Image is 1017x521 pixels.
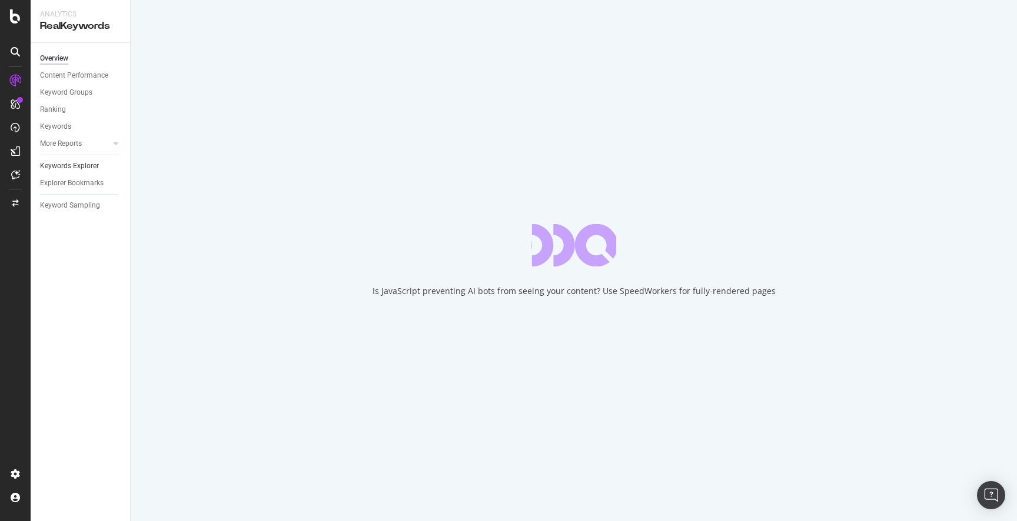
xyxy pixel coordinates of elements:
div: More Reports [40,138,82,150]
a: Content Performance [40,69,122,82]
a: Keywords Explorer [40,160,122,172]
a: Ranking [40,103,122,116]
div: Keyword Groups [40,86,92,99]
div: Keyword Sampling [40,199,100,212]
div: RealKeywords [40,19,121,33]
div: animation [531,224,616,266]
div: Keywords Explorer [40,160,99,172]
div: Content Performance [40,69,108,82]
div: Explorer Bookmarks [40,177,104,189]
a: Explorer Bookmarks [40,177,122,189]
div: Open Intercom Messenger [977,481,1005,509]
a: More Reports [40,138,110,150]
a: Keyword Groups [40,86,122,99]
div: Ranking [40,103,66,116]
div: Overview [40,52,68,65]
a: Keywords [40,121,122,133]
div: Analytics [40,9,121,19]
a: Overview [40,52,122,65]
a: Keyword Sampling [40,199,122,212]
div: Is JavaScript preventing AI bots from seeing your content? Use SpeedWorkers for fully-rendered pages [373,285,776,297]
div: Keywords [40,121,71,133]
